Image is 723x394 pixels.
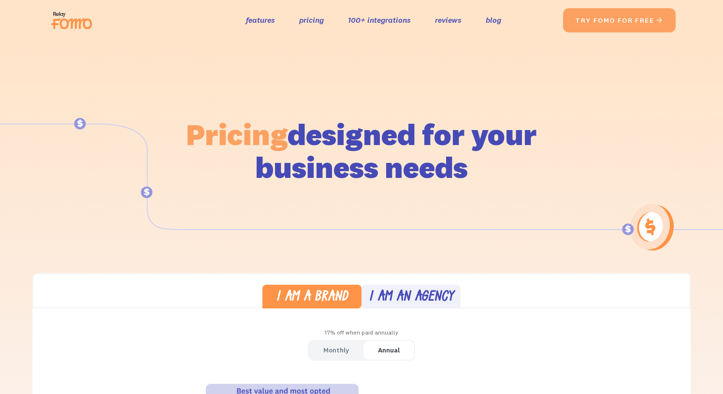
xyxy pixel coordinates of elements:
a: try fomo for free [563,8,676,32]
div: I am an agency [369,291,454,305]
span: Pricing [186,116,288,153]
div: Monthly [323,343,349,357]
span:  [656,16,664,25]
div: 17% off when paid annually [32,326,691,340]
div: Annual [378,343,400,357]
h1: designed for your business needs [186,118,537,184]
a: reviews [435,13,462,27]
a: 100+ integrations [348,13,411,27]
a: pricing [299,13,324,27]
div: I am a brand [276,291,348,305]
a: features [246,13,275,27]
a: blog [486,13,501,27]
